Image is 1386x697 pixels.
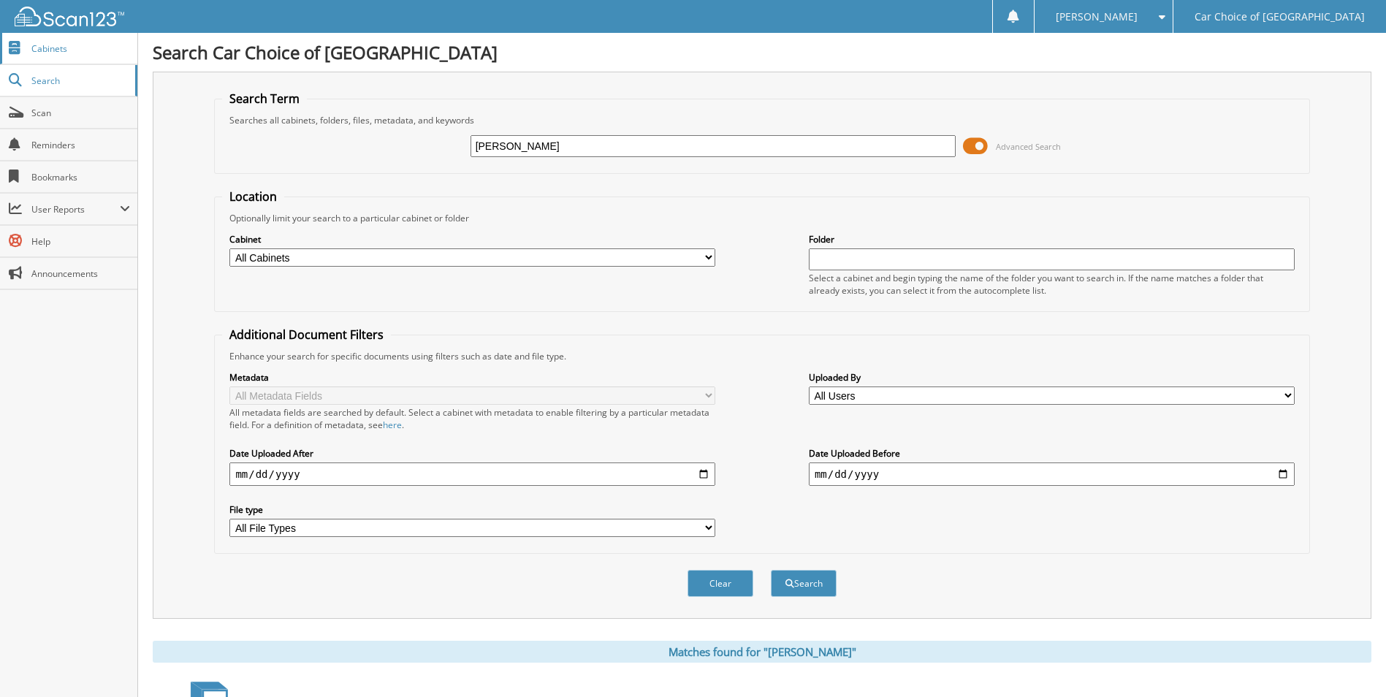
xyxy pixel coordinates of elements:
div: Searches all cabinets, folders, files, metadata, and keywords [222,114,1301,126]
button: Search [771,570,837,597]
span: Bookmarks [31,171,130,183]
iframe: Chat Widget [1313,627,1386,697]
div: All metadata fields are searched by default. Select a cabinet with metadata to enable filtering b... [229,406,715,431]
img: scan123-logo-white.svg [15,7,124,26]
label: Uploaded By [809,371,1295,384]
div: Enhance your search for specific documents using filters such as date and file type. [222,350,1301,362]
a: here [383,419,402,431]
label: Date Uploaded Before [809,447,1295,460]
div: Optionally limit your search to a particular cabinet or folder [222,212,1301,224]
span: Reminders [31,139,130,151]
span: Cabinets [31,42,130,55]
span: User Reports [31,203,120,216]
span: Scan [31,107,130,119]
span: Search [31,75,128,87]
span: [PERSON_NAME] [1056,12,1138,21]
div: Select a cabinet and begin typing the name of the folder you want to search in. If the name match... [809,272,1295,297]
div: Matches found for "[PERSON_NAME]" [153,641,1371,663]
input: start [229,462,715,486]
label: Date Uploaded After [229,447,715,460]
legend: Search Term [222,91,307,107]
legend: Additional Document Filters [222,327,391,343]
label: File type [229,503,715,516]
label: Folder [809,233,1295,245]
span: Help [31,235,130,248]
span: Advanced Search [996,141,1061,152]
button: Clear [688,570,753,597]
input: end [809,462,1295,486]
span: Car Choice of [GEOGRAPHIC_DATA] [1195,12,1365,21]
legend: Location [222,188,284,205]
label: Metadata [229,371,715,384]
label: Cabinet [229,233,715,245]
h1: Search Car Choice of [GEOGRAPHIC_DATA] [153,40,1371,64]
span: Announcements [31,267,130,280]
